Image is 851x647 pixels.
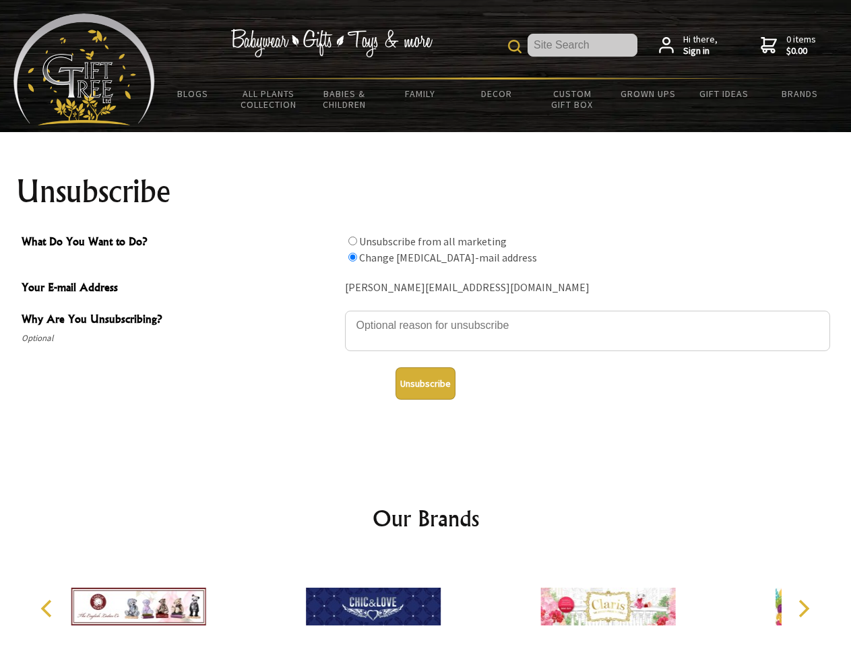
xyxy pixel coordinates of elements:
[22,279,338,299] span: Your E-mail Address
[686,80,762,108] a: Gift Ideas
[34,594,63,623] button: Previous
[396,367,455,400] button: Unsubscribe
[345,311,830,351] textarea: Why Are You Unsubscribing?
[307,80,383,119] a: Babies & Children
[22,233,338,253] span: What Do You Want to Do?
[348,237,357,245] input: What Do You Want to Do?
[786,33,816,57] span: 0 items
[786,45,816,57] strong: $0.00
[534,80,610,119] a: Custom Gift Box
[155,80,231,108] a: BLOGS
[683,34,718,57] span: Hi there,
[762,80,838,108] a: Brands
[528,34,637,57] input: Site Search
[230,29,433,57] img: Babywear - Gifts - Toys & more
[788,594,818,623] button: Next
[610,80,686,108] a: Grown Ups
[458,80,534,108] a: Decor
[16,175,836,208] h1: Unsubscribe
[13,13,155,125] img: Babyware - Gifts - Toys and more...
[383,80,459,108] a: Family
[359,251,537,264] label: Change [MEDICAL_DATA]-mail address
[348,253,357,261] input: What Do You Want to Do?
[27,502,825,534] h2: Our Brands
[22,311,338,330] span: Why Are You Unsubscribing?
[231,80,307,119] a: All Plants Collection
[359,235,507,248] label: Unsubscribe from all marketing
[761,34,816,57] a: 0 items$0.00
[683,45,718,57] strong: Sign in
[508,40,522,53] img: product search
[22,330,338,346] span: Optional
[345,278,830,299] div: [PERSON_NAME][EMAIL_ADDRESS][DOMAIN_NAME]
[659,34,718,57] a: Hi there,Sign in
